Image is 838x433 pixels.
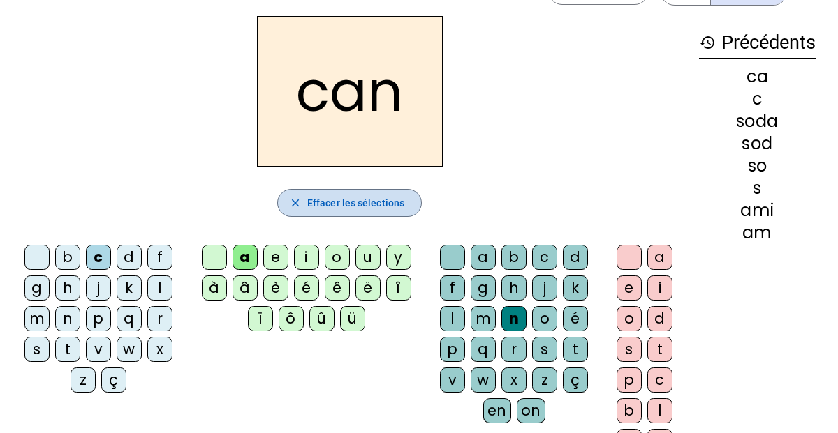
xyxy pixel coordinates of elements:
div: ç [563,367,588,393]
mat-icon: close [289,197,302,209]
div: a [647,245,672,270]
div: z [532,367,557,393]
h3: Précédents [699,27,816,59]
div: p [617,367,642,393]
div: m [24,306,50,331]
div: l [147,275,172,301]
div: é [563,306,588,331]
div: k [117,275,142,301]
div: l [440,306,465,331]
div: ô [279,306,304,331]
div: à [202,275,227,301]
div: r [147,306,172,331]
div: s [617,337,642,362]
div: è [263,275,288,301]
div: c [532,245,557,270]
div: d [563,245,588,270]
div: b [55,245,80,270]
div: p [86,306,111,331]
div: t [563,337,588,362]
div: k [563,275,588,301]
div: o [532,306,557,331]
div: d [117,245,142,270]
div: am [699,225,816,241]
div: ü [340,306,365,331]
div: ë [355,275,381,301]
div: sod [699,135,816,152]
div: f [147,245,172,270]
div: h [55,275,80,301]
div: ç [101,367,126,393]
div: on [517,398,545,423]
h2: can [257,16,443,167]
div: ami [699,202,816,219]
div: en [483,398,511,423]
div: û [309,306,335,331]
div: a [471,245,496,270]
div: b [501,245,527,270]
div: soda [699,113,816,130]
span: Effacer les sélections [307,195,404,211]
div: so [699,158,816,174]
button: Effacer les sélections [277,189,422,217]
div: p [440,337,465,362]
div: a [233,245,258,270]
div: s [24,337,50,362]
div: i [647,275,672,301]
div: g [24,275,50,301]
div: t [55,337,80,362]
div: q [117,306,142,331]
div: y [386,245,411,270]
div: w [117,337,142,362]
div: u [355,245,381,270]
div: d [647,306,672,331]
div: â [233,275,258,301]
div: s [532,337,557,362]
div: é [294,275,319,301]
div: c [86,245,111,270]
div: b [617,398,642,423]
div: c [699,91,816,107]
div: e [263,245,288,270]
div: c [647,367,672,393]
div: n [501,306,527,331]
div: î [386,275,411,301]
div: e [617,275,642,301]
div: w [471,367,496,393]
div: o [617,306,642,331]
div: s [699,180,816,197]
div: ï [248,306,273,331]
div: m [471,306,496,331]
div: q [471,337,496,362]
div: i [294,245,319,270]
div: z [71,367,96,393]
div: h [501,275,527,301]
div: t [647,337,672,362]
div: ca [699,68,816,85]
div: ê [325,275,350,301]
div: j [532,275,557,301]
div: x [501,367,527,393]
div: j [86,275,111,301]
div: r [501,337,527,362]
div: f [440,275,465,301]
div: x [147,337,172,362]
div: v [86,337,111,362]
div: l [647,398,672,423]
div: o [325,245,350,270]
div: n [55,306,80,331]
mat-icon: history [699,34,716,51]
div: v [440,367,465,393]
div: g [471,275,496,301]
